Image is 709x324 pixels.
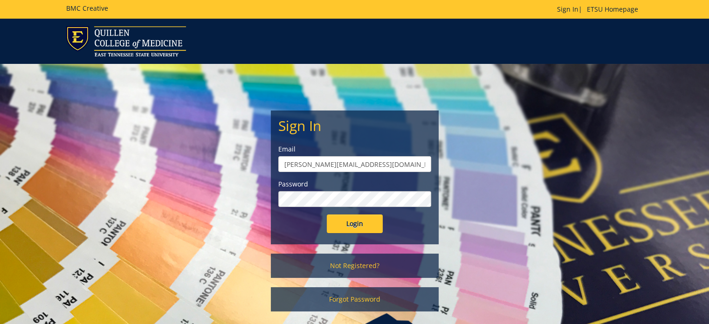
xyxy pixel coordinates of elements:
label: Email [278,145,431,154]
label: Password [278,179,431,189]
a: ETSU Homepage [582,5,643,14]
h5: BMC Creative [66,5,108,12]
p: | [557,5,643,14]
a: Not Registered? [271,254,439,278]
a: Sign In [557,5,578,14]
img: ETSU logo [66,26,186,56]
h2: Sign In [278,118,431,133]
input: Login [327,214,383,233]
a: Forgot Password [271,287,439,311]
